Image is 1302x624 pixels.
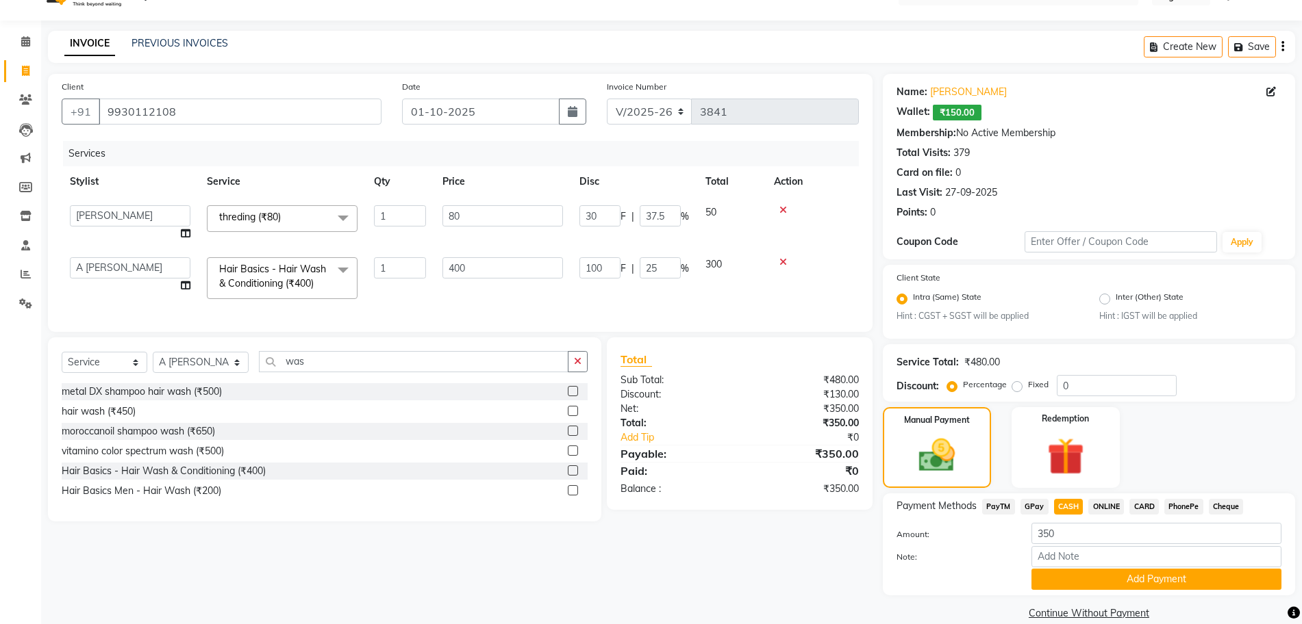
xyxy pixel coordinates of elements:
[740,402,869,416] div: ₹350.00
[610,463,740,479] div: Paid:
[955,166,961,180] div: 0
[705,206,716,218] span: 50
[1116,291,1184,307] label: Inter (Other) State
[62,81,84,93] label: Client
[886,551,1021,563] label: Note:
[62,166,199,197] th: Stylist
[681,209,689,224] span: %
[964,355,1000,369] div: ₹480.00
[62,444,224,458] div: vitamino color spectrum wash (₹500)
[897,126,1281,140] div: No Active Membership
[897,166,953,180] div: Card on file:
[199,166,366,197] th: Service
[897,355,959,369] div: Service Total:
[132,37,228,49] a: PREVIOUS INVOICES
[1209,499,1244,515] span: Cheque
[982,499,1015,515] span: PayTM
[610,387,740,402] div: Discount:
[897,379,939,393] div: Discount:
[62,404,136,419] div: hair wash (₹450)
[62,484,221,498] div: Hair Basics Men - Hair Wash (₹200)
[99,99,381,125] input: Search by Name/Mobile/Email/Code
[945,185,997,200] div: 27-09-2025
[631,261,634,276] span: |
[1042,413,1089,425] label: Redemption
[610,430,762,445] a: Add Tip
[886,606,1292,621] a: Continue Without Payment
[610,416,740,430] div: Total:
[897,499,977,513] span: Payment Methods
[219,263,326,289] span: Hair Basics - Hair Wash & Conditioning (₹400)
[610,373,740,387] div: Sub Total:
[571,166,697,197] th: Disc
[897,85,927,99] div: Name:
[1036,433,1096,480] img: _gift.svg
[897,310,1079,322] small: Hint : CGST + SGST will be applied
[897,235,1025,249] div: Coupon Code
[1164,499,1203,515] span: PhonePe
[610,402,740,416] div: Net:
[897,272,940,284] label: Client State
[314,277,320,289] a: x
[897,185,942,200] div: Last Visit:
[1028,378,1049,391] label: Fixed
[740,463,869,479] div: ₹0
[1088,499,1124,515] span: ONLINE
[1054,499,1084,515] span: CASH
[281,211,287,223] a: x
[930,205,936,220] div: 0
[740,416,869,430] div: ₹350.00
[62,385,222,399] div: metal DX shampoo hair wash (₹500)
[740,445,869,462] div: ₹350.00
[610,445,740,462] div: Payable:
[1223,232,1262,252] button: Apply
[886,528,1021,541] label: Amount:
[740,482,869,496] div: ₹350.00
[64,31,115,56] a: INVOICE
[930,85,1007,99] a: [PERSON_NAME]
[1031,523,1281,544] input: Amount
[897,146,951,160] div: Total Visits:
[1099,310,1281,322] small: Hint : IGST will be applied
[740,373,869,387] div: ₹480.00
[897,105,930,120] div: Wallet:
[1144,36,1223,57] button: Create New
[621,261,626,276] span: F
[766,166,859,197] th: Action
[897,205,927,220] div: Points:
[62,464,266,478] div: Hair Basics - Hair Wash & Conditioning (₹400)
[631,209,634,224] span: |
[697,166,766,197] th: Total
[434,166,571,197] th: Price
[621,352,652,367] span: Total
[1021,499,1049,515] span: GPay
[904,414,970,426] label: Manual Payment
[705,258,722,270] span: 300
[1031,569,1281,590] button: Add Payment
[610,482,740,496] div: Balance :
[621,209,626,224] span: F
[897,126,956,140] div: Membership:
[681,261,689,276] span: %
[62,99,100,125] button: +91
[933,105,981,120] span: ₹150.00
[913,291,981,307] label: Intra (Same) State
[1025,231,1217,252] input: Enter Offer / Coupon Code
[963,378,1007,391] label: Percentage
[62,424,215,439] div: moroccanoil shampoo wash (₹650)
[907,434,966,476] img: _cash.svg
[259,351,568,372] input: Search or Scan
[740,387,869,402] div: ₹130.00
[63,141,869,166] div: Services
[219,211,281,223] span: threding (₹80)
[1031,546,1281,567] input: Add Note
[402,81,421,93] label: Date
[607,81,666,93] label: Invoice Number
[953,146,970,160] div: 379
[761,430,869,445] div: ₹0
[366,166,434,197] th: Qty
[1129,499,1159,515] span: CARD
[1228,36,1276,57] button: Save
